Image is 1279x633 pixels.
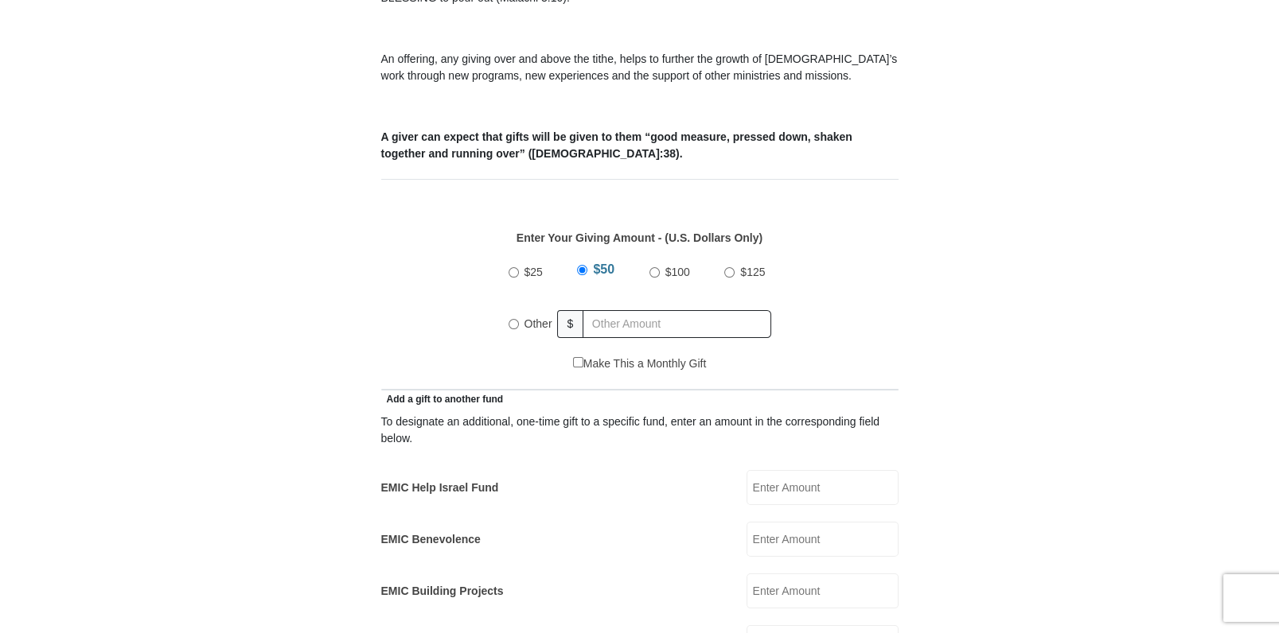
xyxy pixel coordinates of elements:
p: An offering, any giving over and above the tithe, helps to further the growth of [DEMOGRAPHIC_DAT... [381,51,899,84]
b: A giver can expect that gifts will be given to them “good measure, pressed down, shaken together ... [381,130,852,160]
span: $100 [665,266,690,278]
span: Add a gift to another fund [381,394,504,405]
label: Make This a Monthly Gift [573,355,707,372]
span: Other [524,317,552,330]
label: EMIC Help Israel Fund [381,480,499,496]
div: To designate an additional, one-time gift to a specific fund, enter an amount in the correspondin... [381,414,899,447]
strong: Enter Your Giving Amount - (U.S. Dollars Only) [517,231,762,244]
input: Make This a Monthly Gift [573,357,583,367]
input: Other Amount [583,310,770,338]
span: $25 [524,266,543,278]
label: EMIC Building Projects [381,583,504,600]
input: Enter Amount [747,470,899,505]
span: $ [557,310,584,338]
label: EMIC Benevolence [381,531,481,548]
input: Enter Amount [747,522,899,557]
span: $50 [593,262,614,276]
input: Enter Amount [747,573,899,608]
span: $125 [740,266,765,278]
